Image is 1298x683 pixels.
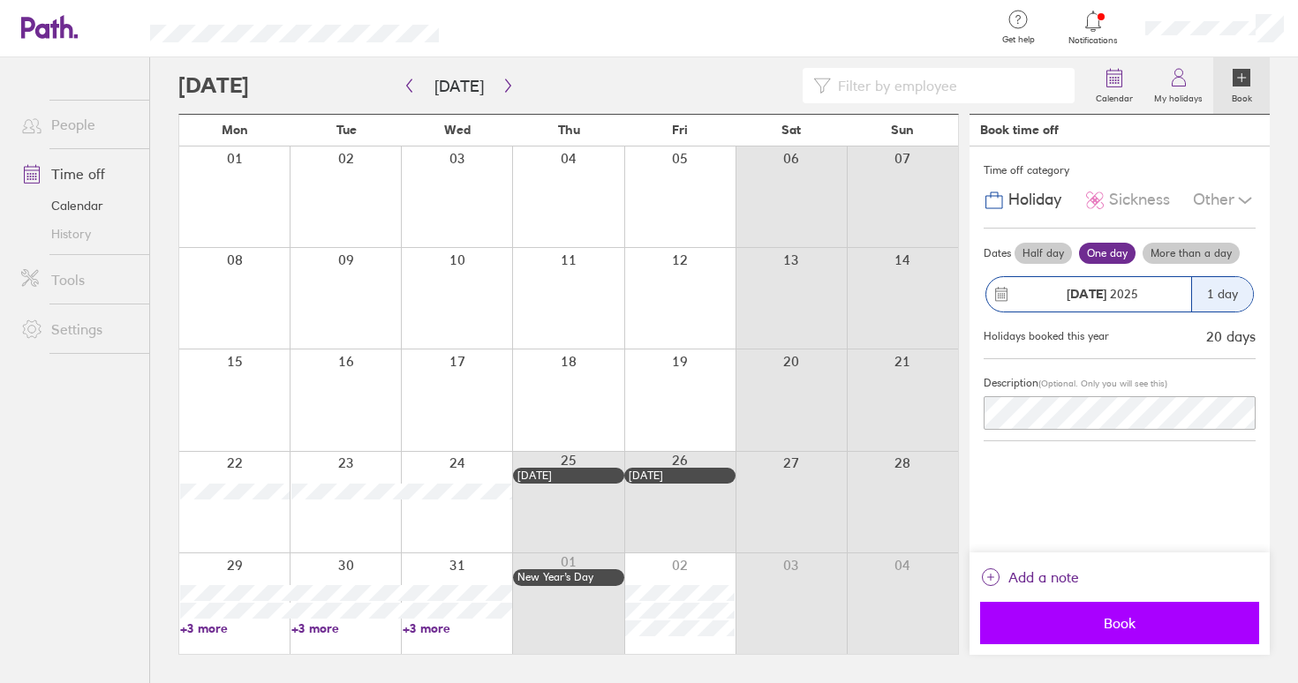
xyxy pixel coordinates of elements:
[517,571,620,583] div: New Year’s Day
[7,156,149,191] a: Time off
[1191,277,1253,311] div: 1 day
[291,620,401,636] a: +3 more
[1038,378,1167,389] span: (Optional. Only you will see this)
[1206,328,1256,344] div: 20 days
[672,123,688,137] span: Fri
[1067,286,1106,302] strong: [DATE]
[1065,35,1122,46] span: Notifications
[891,123,914,137] span: Sun
[831,69,1064,102] input: Filter by employee
[984,330,1109,342] div: Holidays booked this year
[336,123,357,137] span: Tue
[1193,184,1256,217] div: Other
[781,123,801,137] span: Sat
[980,123,1059,137] div: Book time off
[1143,57,1213,114] a: My holidays
[7,107,149,142] a: People
[1079,243,1136,264] label: One day
[1067,287,1138,301] span: 2025
[984,157,1256,184] div: Time off category
[403,620,512,636] a: +3 more
[1221,88,1263,104] label: Book
[1213,57,1270,114] a: Book
[517,469,620,482] div: [DATE]
[629,469,731,482] div: [DATE]
[984,376,1038,389] span: Description
[1008,191,1061,209] span: Holiday
[222,123,248,137] span: Mon
[7,191,149,220] a: Calendar
[7,311,149,347] a: Settings
[180,620,290,636] a: +3 more
[1008,563,1079,591] span: Add a note
[1143,88,1213,104] label: My holidays
[1085,57,1143,114] a: Calendar
[984,247,1011,259] span: Dates
[1015,243,1072,264] label: Half day
[1065,9,1122,46] a: Notifications
[7,220,149,248] a: History
[980,563,1079,591] button: Add a note
[990,34,1047,45] span: Get help
[984,267,1256,321] button: [DATE] 20251 day
[1109,191,1170,209] span: Sickness
[1143,243,1240,264] label: More than a day
[420,71,498,101] button: [DATE]
[444,123,471,137] span: Wed
[558,123,580,137] span: Thu
[7,262,149,297] a: Tools
[992,615,1247,631] span: Book
[1085,88,1143,104] label: Calendar
[980,602,1259,644] button: Book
